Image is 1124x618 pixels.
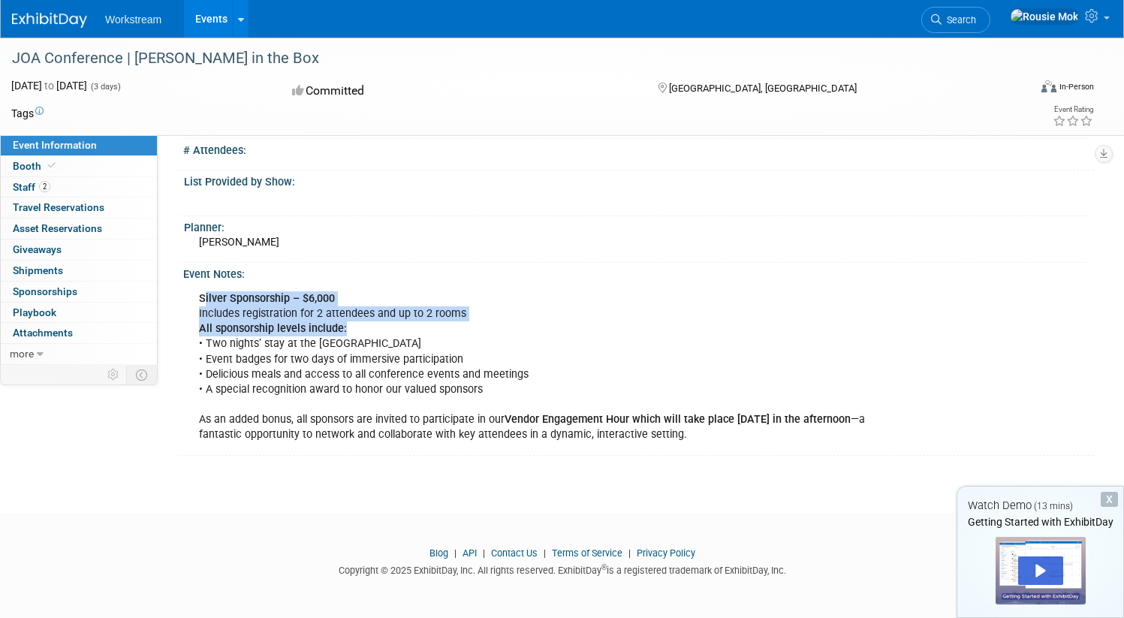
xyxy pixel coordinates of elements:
[1053,106,1093,113] div: Event Rating
[1041,80,1056,92] img: Format-Inperson.png
[933,78,1094,101] div: Event Format
[637,547,695,559] a: Privacy Policy
[11,106,44,121] td: Tags
[1,197,157,218] a: Travel Reservations
[1,323,157,343] a: Attachments
[942,14,976,26] span: Search
[42,80,56,92] span: to
[1,303,157,323] a: Playbook
[552,547,622,559] a: Terms of Service
[921,7,990,33] a: Search
[463,547,477,559] a: API
[669,83,857,94] span: [GEOGRAPHIC_DATA], [GEOGRAPHIC_DATA]
[7,45,1002,72] div: JOA Conference | [PERSON_NAME] in the Box
[10,348,34,360] span: more
[199,236,279,248] span: [PERSON_NAME]
[1018,556,1063,585] div: Play
[13,285,77,297] span: Sponsorships
[1,135,157,155] a: Event Information
[1,261,157,281] a: Shipments
[39,181,50,192] span: 2
[13,160,59,172] span: Booth
[957,514,1123,529] div: Getting Started with ExhibitDay
[11,80,87,92] span: [DATE] [DATE]
[184,216,1087,235] div: Planner:
[127,365,158,384] td: Toggle Event Tabs
[505,413,851,426] b: Vendor Engagement Hour which will take place [DATE] in the afternoon
[13,264,63,276] span: Shipments
[101,365,127,384] td: Personalize Event Tab Strip
[957,498,1123,514] div: Watch Demo
[12,13,87,28] img: ExhibitDay
[183,139,1094,158] div: # Attendees:
[288,78,634,104] div: Committed
[188,284,918,450] div: Includes registration for 2 attendees and up to 2 rooms • Two nights’ stay at the [GEOGRAPHIC_DAT...
[48,161,56,170] i: Booth reservation complete
[13,327,73,339] span: Attachments
[1034,501,1073,511] span: (13 mins)
[1,219,157,239] a: Asset Reservations
[479,547,489,559] span: |
[601,563,607,571] sup: ®
[13,139,97,151] span: Event Information
[625,547,634,559] span: |
[1010,8,1079,25] img: Rousie Mok
[199,292,335,305] b: Silver Sponsorship – $6,000
[1,156,157,176] a: Booth
[13,306,56,318] span: Playbook
[429,547,448,559] a: Blog
[183,263,1094,282] div: Event Notes:
[13,222,102,234] span: Asset Reservations
[540,547,550,559] span: |
[1101,492,1118,507] div: Dismiss
[1,344,157,364] a: more
[1,282,157,302] a: Sponsorships
[89,82,121,92] span: (3 days)
[13,243,62,255] span: Giveaways
[491,547,538,559] a: Contact Us
[199,322,347,335] b: All sponsorship levels include:
[13,201,104,213] span: Travel Reservations
[1059,81,1094,92] div: In-Person
[451,547,460,559] span: |
[13,181,50,193] span: Staff
[105,14,161,26] span: Workstream
[184,170,1087,189] div: List Provided by Show:
[1,240,157,260] a: Giveaways
[1,177,157,197] a: Staff2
